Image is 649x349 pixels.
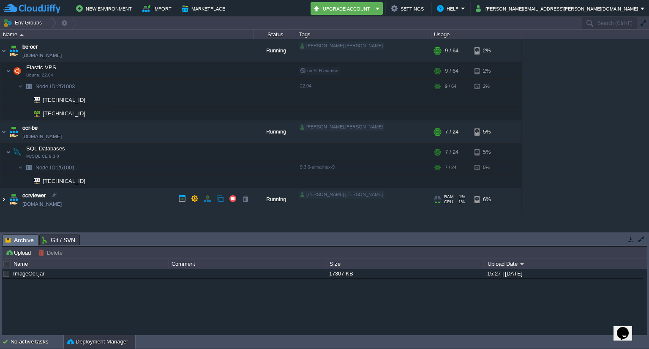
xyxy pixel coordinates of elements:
[13,270,44,277] a: ImageOcr.jar
[0,39,7,62] img: AMDAwAAAACH5BAEAAAAALAAAAAABAAEAAAICRAEAOw==
[25,145,66,152] span: SQL Databases
[485,269,642,278] div: 15:27 | [DATE]
[35,164,76,171] a: Node ID:251001
[254,120,296,143] div: Running
[476,3,641,14] button: [PERSON_NAME][EMAIL_ADDRESS][PERSON_NAME][DOMAIN_NAME]
[42,97,87,103] a: [TECHNICAL_ID]
[300,83,311,88] span: 22.04
[0,188,7,211] img: AMDAwAAAACH5BAEAAAAALAAAAAABAAEAAAICRAEAOw==
[26,73,53,78] span: Ubuntu 22.04
[25,145,66,152] a: SQL DatabasesMySQL CE 9.3.0
[28,93,40,106] img: AMDAwAAAACH5BAEAAAAALAAAAAABAAEAAAICRAEAOw==
[474,144,502,161] div: 5%
[474,161,502,174] div: 5%
[474,63,502,79] div: 2%
[445,39,458,62] div: 9 / 64
[22,200,62,208] a: [DOMAIN_NAME]
[20,34,24,36] img: AMDAwAAAACH5BAEAAAAALAAAAAABAAEAAAICRAEAOw==
[42,174,87,188] span: [TECHNICAL_ID]
[42,235,75,245] span: Git / SVN
[11,144,23,161] img: AMDAwAAAACH5BAEAAAAALAAAAAABAAEAAAICRAEAOw==
[474,80,502,93] div: 2%
[474,188,502,211] div: 6%
[42,178,87,184] a: [TECHNICAL_ID]
[444,199,453,204] span: CPU
[485,259,643,269] div: Upload Date
[297,30,431,39] div: Tags
[456,199,465,204] span: 1%
[474,120,502,143] div: 5%
[23,93,28,106] img: AMDAwAAAACH5BAEAAAAALAAAAAABAAEAAAICRAEAOw==
[11,259,169,269] div: Name
[18,80,23,93] img: AMDAwAAAACH5BAEAAAAALAAAAAABAAEAAAICRAEAOw==
[432,30,521,39] div: Usage
[67,338,128,346] button: Deployment Manager
[182,3,228,14] button: Marketplace
[22,132,62,141] span: [DOMAIN_NAME]
[299,191,384,199] div: [PERSON_NAME].[PERSON_NAME]
[23,174,28,188] img: AMDAwAAAACH5BAEAAAAALAAAAAABAAEAAAICRAEAOw==
[313,3,373,14] button: Upgrade Account
[35,83,57,90] span: Node ID:
[142,3,174,14] button: Import
[42,107,87,120] span: [TECHNICAL_ID]
[22,191,46,200] a: ocrviewer
[8,120,19,143] img: AMDAwAAAACH5BAEAAAAALAAAAAABAAEAAAICRAEAOw==
[11,335,63,349] div: No active tasks
[76,3,134,14] button: New Environment
[35,83,76,90] a: Node ID:251003
[444,194,453,199] span: RAM
[23,80,35,93] img: AMDAwAAAACH5BAEAAAAALAAAAAABAAEAAAICRAEAOw==
[445,120,458,143] div: 7 / 24
[11,63,23,79] img: AMDAwAAAACH5BAEAAAAALAAAAAABAAEAAAICRAEAOw==
[6,144,11,161] img: AMDAwAAAACH5BAEAAAAALAAAAAABAAEAAAICRAEAOw==
[28,107,40,120] img: AMDAwAAAACH5BAEAAAAALAAAAAABAAEAAAICRAEAOw==
[42,110,87,117] a: [TECHNICAL_ID]
[457,194,465,199] span: 1%
[8,39,19,62] img: AMDAwAAAACH5BAEAAAAALAAAAAABAAEAAAICRAEAOw==
[22,51,62,60] span: [DOMAIN_NAME]
[38,249,65,256] button: Delete
[445,63,458,79] div: 9 / 64
[8,188,19,211] img: AMDAwAAAACH5BAEAAAAALAAAAAABAAEAAAICRAEAOw==
[299,123,384,131] div: [PERSON_NAME].[PERSON_NAME]
[474,39,502,62] div: 2%
[327,269,484,278] div: 17307 KB
[300,164,335,169] span: 9.3.0-almalinux-9
[0,120,7,143] img: AMDAwAAAACH5BAEAAAAALAAAAAABAAEAAAICRAEAOw==
[35,164,76,171] span: 251001
[6,63,11,79] img: AMDAwAAAACH5BAEAAAAALAAAAAABAAEAAAICRAEAOw==
[25,64,57,71] span: Elastic VPS
[22,124,38,132] a: ocr-be
[22,43,38,51] a: be-ocr
[35,164,57,171] span: Node ID:
[28,174,40,188] img: AMDAwAAAACH5BAEAAAAALAAAAAABAAEAAAICRAEAOw==
[26,154,59,159] span: MySQL CE 9.3.0
[327,259,485,269] div: Size
[23,107,28,120] img: AMDAwAAAACH5BAEAAAAALAAAAAABAAEAAAICRAEAOw==
[25,64,57,71] a: Elastic VPSUbuntu 22.04
[42,93,87,106] span: [TECHNICAL_ID]
[169,259,327,269] div: Comment
[1,30,254,39] div: Name
[299,42,384,50] div: [PERSON_NAME].[PERSON_NAME]
[254,30,296,39] div: Status
[445,144,458,161] div: 7 / 24
[3,17,45,29] button: Env Groups
[23,161,35,174] img: AMDAwAAAACH5BAEAAAAALAAAAAABAAEAAAICRAEAOw==
[35,83,76,90] span: 251003
[254,39,296,62] div: Running
[5,235,34,245] span: Archive
[254,188,296,211] div: Running
[5,249,33,256] button: Upload
[391,3,426,14] button: Settings
[614,315,641,341] iframe: chat widget
[445,80,456,93] div: 9 / 64
[445,161,456,174] div: 7 / 24
[437,3,461,14] button: Help
[3,3,60,14] img: CloudJiffy
[300,68,338,73] span: no SLB access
